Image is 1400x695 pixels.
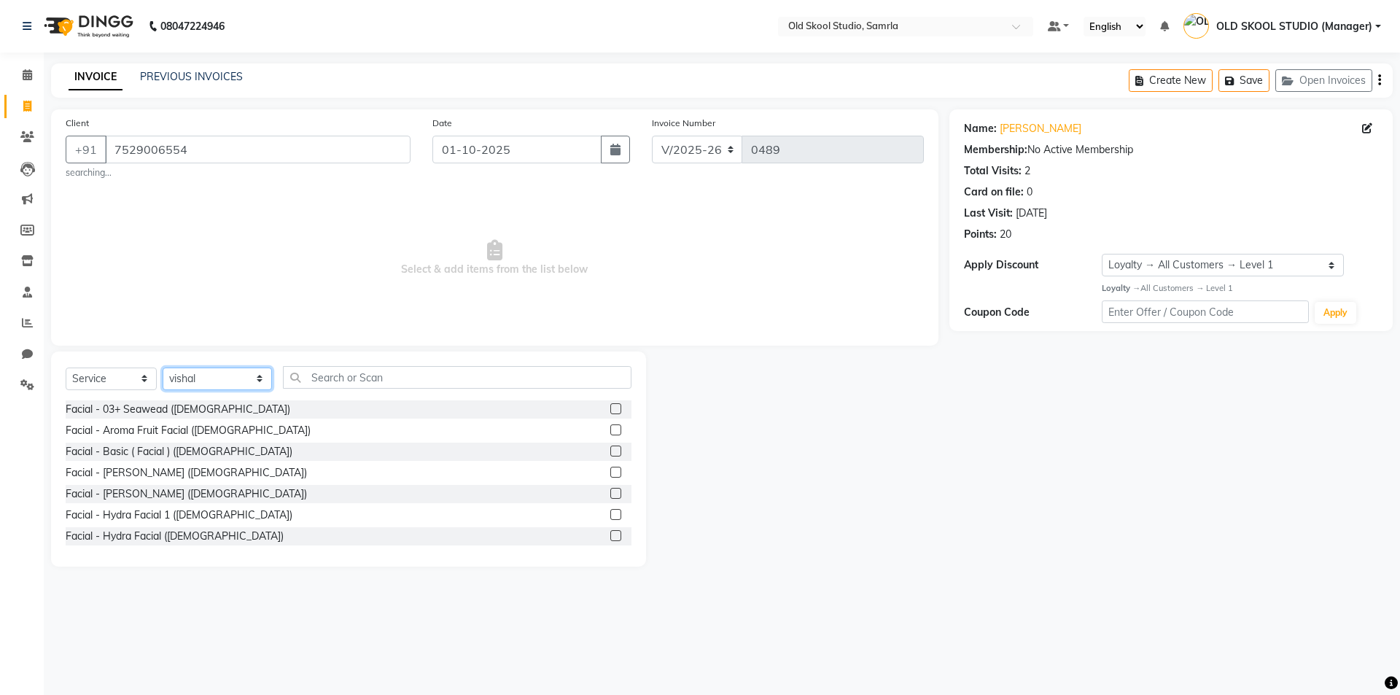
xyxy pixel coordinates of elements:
[432,117,452,130] label: Date
[1102,282,1378,295] div: All Customers → Level 1
[66,166,411,179] small: searching...
[283,366,631,389] input: Search or Scan
[964,206,1013,221] div: Last Visit:
[160,6,225,47] b: 08047224946
[1218,69,1269,92] button: Save
[964,142,1378,158] div: No Active Membership
[66,529,284,544] div: Facial - Hydra Facial ([DEMOGRAPHIC_DATA])
[1275,69,1372,92] button: Open Invoices
[1129,69,1213,92] button: Create New
[37,6,137,47] img: logo
[1315,302,1356,324] button: Apply
[66,423,311,438] div: Facial - Aroma Fruit Facial ([DEMOGRAPHIC_DATA])
[66,117,89,130] label: Client
[964,142,1027,158] div: Membership:
[964,257,1102,273] div: Apply Discount
[1024,163,1030,179] div: 2
[964,163,1022,179] div: Total Visits:
[66,486,307,502] div: Facial - [PERSON_NAME] ([DEMOGRAPHIC_DATA])
[964,185,1024,200] div: Card on file:
[1183,13,1209,39] img: OLD SKOOL STUDIO (Manager)
[66,185,924,331] span: Select & add items from the list below
[66,465,307,481] div: Facial - [PERSON_NAME] ([DEMOGRAPHIC_DATA])
[66,402,290,417] div: Facial - 03+ Seawead ([DEMOGRAPHIC_DATA])
[1016,206,1047,221] div: [DATE]
[66,444,292,459] div: Facial - Basic ( Facial ) ([DEMOGRAPHIC_DATA])
[1000,121,1081,136] a: [PERSON_NAME]
[105,136,411,163] input: Search by Name/Mobile/Email/Code
[964,305,1102,320] div: Coupon Code
[1216,19,1372,34] span: OLD SKOOL STUDIO (Manager)
[1102,300,1309,323] input: Enter Offer / Coupon Code
[140,70,243,83] a: PREVIOUS INVOICES
[66,136,106,163] button: +91
[964,227,997,242] div: Points:
[66,508,292,523] div: Facial - Hydra Facial 1 ([DEMOGRAPHIC_DATA])
[1027,185,1032,200] div: 0
[964,121,997,136] div: Name:
[69,64,122,90] a: INVOICE
[1102,283,1140,293] strong: Loyalty →
[652,117,715,130] label: Invoice Number
[1000,227,1011,242] div: 20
